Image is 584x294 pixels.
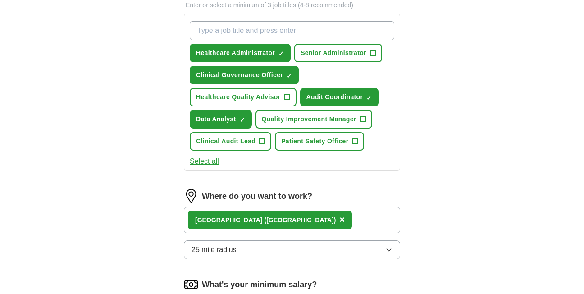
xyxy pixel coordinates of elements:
span: Audit Coordinator [306,92,363,102]
span: Quality Improvement Manager [262,115,356,124]
span: ✓ [278,50,284,57]
span: ✓ [366,94,372,101]
label: What's your minimum salary? [202,279,317,291]
img: salary.png [184,277,198,292]
button: 25 mile radius [184,240,400,259]
span: ✓ [287,72,292,79]
span: Healthcare Administrator [196,48,275,58]
button: Senior Administrator [294,44,382,62]
span: ([GEOGRAPHIC_DATA]) [264,216,336,224]
span: Senior Administrator [301,48,366,58]
span: Clinical Governance Officer [196,70,283,80]
button: × [339,213,345,227]
span: × [339,215,345,225]
button: Healthcare Administrator✓ [190,44,291,62]
span: Patient Safety Officer [281,137,348,146]
input: Type a job title and press enter [190,21,394,40]
button: Audit Coordinator✓ [300,88,379,106]
button: Patient Safety Officer [275,132,364,151]
span: 25 mile radius [192,244,237,255]
p: Enter or select a minimum of 3 job titles (4-8 recommended) [184,0,400,10]
button: Data Analyst✓ [190,110,252,129]
img: location.png [184,189,198,203]
strong: [GEOGRAPHIC_DATA] [195,216,263,224]
span: ✓ [240,116,245,124]
span: Data Analyst [196,115,236,124]
label: Where do you want to work? [202,190,312,202]
button: Healthcare Quality Advisor [190,88,297,106]
button: Clinical Audit Lead [190,132,271,151]
span: Healthcare Quality Advisor [196,92,281,102]
button: Clinical Governance Officer✓ [190,66,299,84]
button: Select all [190,156,219,167]
span: Clinical Audit Lead [196,137,255,146]
button: Quality Improvement Manager [255,110,372,129]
